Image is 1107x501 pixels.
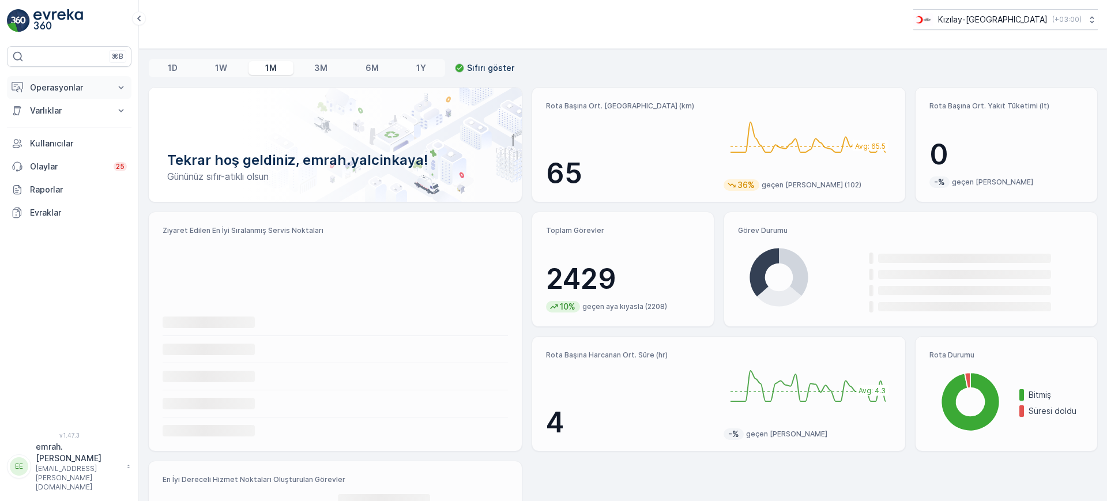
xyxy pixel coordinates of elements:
p: Operasyonlar [30,82,108,93]
button: EEemrah.[PERSON_NAME][EMAIL_ADDRESS][PERSON_NAME][DOMAIN_NAME] [7,441,131,492]
p: ⌘B [112,52,123,61]
p: Evraklar [30,207,127,219]
p: Görev Durumu [738,226,1083,235]
span: v 1.47.3 [7,432,131,439]
p: Toplam Görevler [546,226,700,235]
div: EE [10,457,28,476]
p: geçen aya kıyasla (2208) [582,302,667,311]
p: Rota Başına Ort. [GEOGRAPHIC_DATA] (km) [546,101,714,111]
p: Süresi doldu [1029,405,1083,417]
button: Kızılay-[GEOGRAPHIC_DATA](+03:00) [913,9,1098,30]
p: Raporlar [30,184,127,195]
p: geçen [PERSON_NAME] [746,430,827,439]
p: [EMAIL_ADDRESS][PERSON_NAME][DOMAIN_NAME] [36,464,121,492]
button: Operasyonlar [7,76,131,99]
img: logo [7,9,30,32]
p: 10% [559,301,577,312]
a: Evraklar [7,201,131,224]
p: 1W [215,62,227,74]
p: Bitmiş [1029,389,1083,401]
p: 1M [265,62,277,74]
p: ( +03:00 ) [1052,15,1082,24]
img: logo_light-DOdMpM7g.png [33,9,83,32]
p: Ziyaret Edilen En İyi Sıralanmış Servis Noktaları [163,226,508,235]
p: Rota Başına Harcanan Ort. Süre (hr) [546,351,714,360]
p: 1D [168,62,178,74]
p: Tekrar hoş geldiniz, emrah.yalcinkaya! [167,151,503,169]
p: En İyi Dereceli Hizmet Noktaları Oluşturulan Görevler [163,475,508,484]
img: k%C4%B1z%C4%B1lay_jywRncg.png [913,13,933,26]
p: Varlıklar [30,105,108,116]
p: 4 [546,405,714,440]
p: Gününüz sıfır-atıklı olsun [167,169,503,183]
p: 6M [366,62,379,74]
p: -% [727,428,740,440]
p: geçen [PERSON_NAME] [952,178,1033,187]
p: geçen [PERSON_NAME] (102) [762,180,861,190]
p: 36% [736,179,756,191]
p: Rota Başına Ort. Yakıt Tüketimi (lt) [929,101,1083,111]
p: 0 [929,137,1083,172]
p: -% [933,176,946,188]
p: 3M [314,62,327,74]
p: Olaylar [30,161,107,172]
a: Raporlar [7,178,131,201]
p: 65 [546,156,714,191]
p: 25 [116,162,125,171]
a: Kullanıcılar [7,132,131,155]
p: Kullanıcılar [30,138,127,149]
a: Olaylar25 [7,155,131,178]
p: 2429 [546,262,700,296]
button: Varlıklar [7,99,131,122]
p: Sıfırı göster [467,62,514,74]
p: Rota Durumu [929,351,1083,360]
p: emrah.[PERSON_NAME] [36,441,121,464]
p: Kızılay-[GEOGRAPHIC_DATA] [938,14,1048,25]
p: 1Y [416,62,426,74]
